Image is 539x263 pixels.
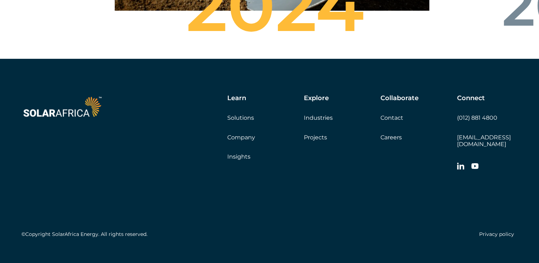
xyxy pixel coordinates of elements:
h5: Learn [227,94,246,102]
a: [EMAIL_ADDRESS][DOMAIN_NAME] [457,134,511,148]
a: Projects [304,134,327,141]
a: Industries [304,114,333,121]
h5: ©Copyright SolarAfrica Energy. All rights reserved. [21,231,147,237]
a: Careers [380,134,402,141]
h5: Connect [457,94,485,102]
h5: Collaborate [380,94,419,102]
h5: Explore [304,94,329,102]
a: Solutions [227,114,254,121]
a: Contact [380,114,403,121]
a: Privacy policy [479,231,514,237]
a: Company [227,134,255,141]
a: (012) 881 4800 [457,114,497,121]
a: Insights [227,153,250,160]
